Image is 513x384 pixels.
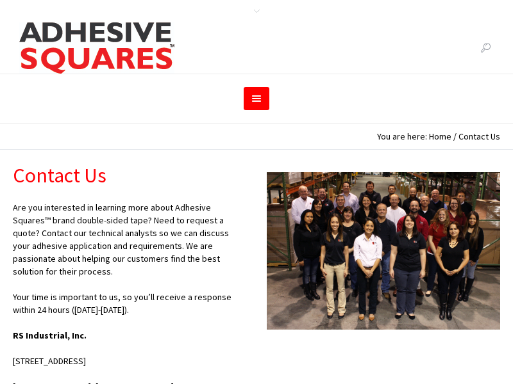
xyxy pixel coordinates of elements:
[13,163,246,188] h1: Contact Us
[267,172,500,330] img: RS-Team_small.jpg
[453,131,457,142] span: /
[19,22,174,74] img: Adhesive Squares™
[377,131,427,142] span: You are here:
[13,291,246,329] p: Your time is important to us, so you’ll receive a response within 24 hours ([DATE]-[DATE]).
[13,201,246,291] p: Are you interested in learning more about Adhesive Squares™ brand double-sided tape? Need to requ...
[458,131,500,142] span: Contact Us
[13,355,246,380] p: [STREET_ADDRESS]
[429,131,451,142] a: Home
[13,330,87,341] strong: RS Industrial, Inc.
